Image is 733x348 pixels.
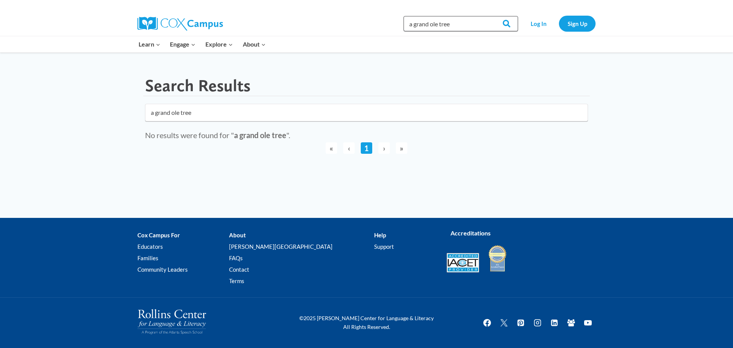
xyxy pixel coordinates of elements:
strong: a grand ole tree [234,130,286,140]
h1: Search Results [145,76,250,96]
span: › [378,142,390,154]
div: No results were found for " ". [145,129,588,141]
button: Child menu of About [238,36,271,52]
nav: Primary Navigation [134,36,270,52]
img: IDA Accredited [488,244,507,272]
a: FAQs [229,252,374,264]
strong: Accreditations [450,229,491,237]
button: Child menu of Learn [134,36,165,52]
a: Families [137,252,229,264]
a: Educators [137,241,229,252]
a: Twitter [496,315,512,330]
img: Rollins Center for Language & Literacy - A Program of the Atlanta Speech School [137,309,206,334]
a: 1 [361,142,372,154]
a: Community Leaders [137,264,229,275]
img: Cox Campus [137,17,223,31]
span: ‹ [343,142,355,154]
input: Search Cox Campus [404,16,518,31]
a: Contact [229,264,374,275]
a: Linkedin [547,315,562,330]
a: Pinterest [513,315,528,330]
a: Support [374,241,435,252]
a: Facebook [480,315,495,330]
a: Log In [522,16,555,31]
span: « [326,142,337,154]
a: [PERSON_NAME][GEOGRAPHIC_DATA] [229,241,374,252]
img: Accredited IACET® Provider [447,253,479,272]
a: Sign Up [559,16,596,31]
button: Child menu of Engage [165,36,201,52]
a: Facebook Group [563,315,579,330]
input: Search for... [145,104,588,121]
a: YouTube [580,315,596,330]
a: Terms [229,275,374,287]
span: » [396,142,407,154]
img: Twitter X icon white [499,318,509,327]
a: Instagram [530,315,545,330]
button: Child menu of Explore [200,36,238,52]
nav: Secondary Navigation [522,16,596,31]
p: ©2025 [PERSON_NAME] Center for Language & Literacy All Rights Reserved. [294,314,439,331]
